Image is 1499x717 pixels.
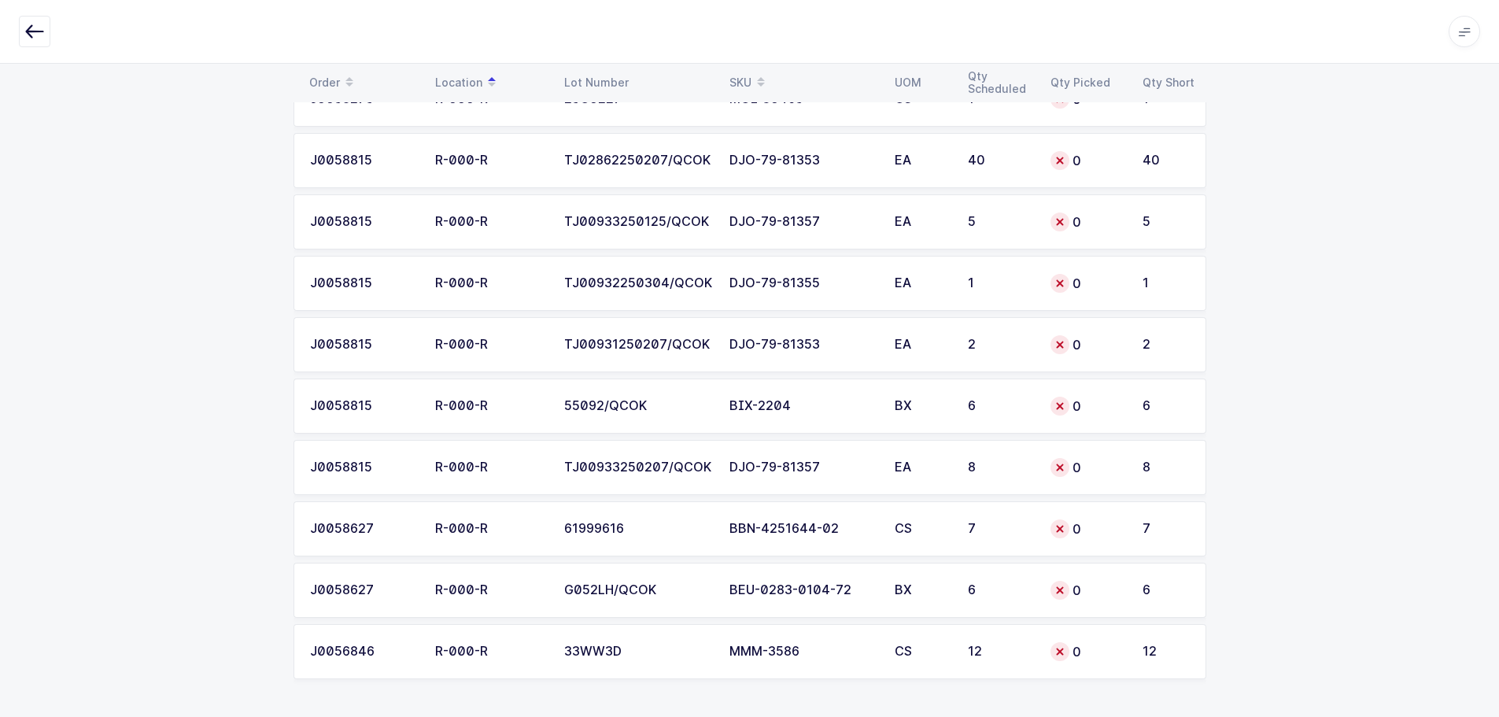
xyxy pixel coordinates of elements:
div: 8 [1143,460,1190,475]
div: 0 [1050,397,1124,416]
div: 6 [1143,399,1190,413]
div: 12 [968,645,1032,659]
div: MMM-3586 [729,645,876,659]
div: 0 [1050,151,1124,170]
div: EA [895,460,949,475]
div: TJ00933250125/QCOK [564,215,711,229]
div: Order [309,69,416,96]
div: DJO-79-81353 [729,153,876,168]
div: J0058275 [310,92,416,106]
div: CS [895,522,949,536]
div: 1 [968,276,1032,290]
div: 2 [968,338,1032,352]
div: SKU [729,69,876,96]
div: J0058815 [310,153,416,168]
div: R-000-R [435,522,545,536]
div: 1 [968,92,1032,106]
div: 0 [1050,642,1124,661]
div: 25C0227 [564,92,711,106]
div: R-000-R [435,399,545,413]
div: 2 [1143,338,1190,352]
div: J0058815 [310,276,416,290]
div: Qty Short [1143,76,1197,89]
div: TJ00933250207/QCOK [564,460,711,475]
div: 7 [968,522,1032,536]
div: 33WW3D [564,645,711,659]
div: J0058815 [310,338,416,352]
div: 7 [1143,522,1190,536]
div: UOM [895,76,949,89]
div: R-000-R [435,92,545,106]
div: G052LH/QCOK [564,583,711,597]
div: 0 [1050,213,1124,231]
div: TJ00932250304/QCOK [564,276,711,290]
div: J0058627 [310,522,416,536]
div: 1 [1143,92,1190,106]
div: MOL-30465 [729,92,876,106]
div: TJ00931250207/QCOK [564,338,711,352]
div: 8 [968,460,1032,475]
div: EA [895,215,949,229]
div: R-000-R [435,460,545,475]
div: DJO-79-81353 [729,338,876,352]
div: R-000-R [435,153,545,168]
div: R-000-R [435,583,545,597]
div: DJO-79-81355 [729,276,876,290]
div: 0 [1050,335,1124,354]
div: EA [895,338,949,352]
div: 0 [1050,458,1124,477]
div: EA [895,153,949,168]
div: Qty Picked [1050,76,1124,89]
div: 0 [1050,581,1124,600]
div: TJ02862250207/QCOK [564,153,711,168]
div: 1 [1143,276,1190,290]
div: J0058627 [310,583,416,597]
div: CS [895,645,949,659]
div: 6 [968,399,1032,413]
div: Lot Number [564,76,711,89]
div: J0058815 [310,460,416,475]
div: BBN-4251644-02 [729,522,876,536]
div: 5 [1143,215,1190,229]
div: Location [435,69,545,96]
div: J0056846 [310,645,416,659]
div: 40 [1143,153,1190,168]
div: BEU-0283-0104-72 [729,583,876,597]
div: 6 [1143,583,1190,597]
div: 55092/QCOK [564,399,711,413]
div: 5 [968,215,1032,229]
div: 0 [1050,519,1124,538]
div: R-000-R [435,276,545,290]
div: DJO-79-81357 [729,215,876,229]
div: EA [895,276,949,290]
div: R-000-R [435,338,545,352]
div: BX [895,399,949,413]
div: Qty Scheduled [968,70,1032,95]
div: R-000-R [435,215,545,229]
div: 0 [1050,274,1124,293]
div: DJO-79-81357 [729,460,876,475]
div: R-000-R [435,645,545,659]
div: J0058815 [310,215,416,229]
div: 6 [968,583,1032,597]
div: BIX-2204 [729,399,876,413]
div: 61999616 [564,522,711,536]
div: 40 [968,153,1032,168]
div: J0058815 [310,399,416,413]
div: CS [895,92,949,106]
div: BX [895,583,949,597]
div: 12 [1143,645,1190,659]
